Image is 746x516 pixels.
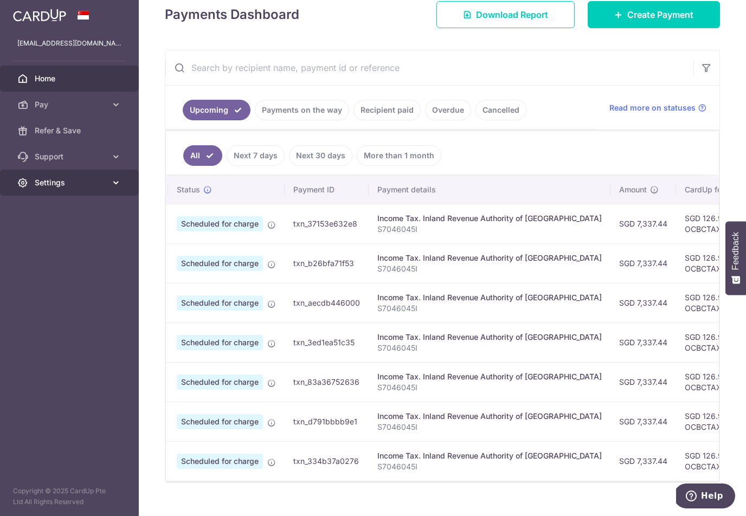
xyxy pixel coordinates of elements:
a: Payments on the way [255,100,349,120]
span: Create Payment [627,8,693,21]
td: txn_83a36752636 [285,362,369,402]
span: Pay [35,99,106,110]
p: S7046045I [377,343,602,353]
td: SGD 7,337.44 [610,441,676,481]
th: Payment details [369,176,610,204]
a: Create Payment [588,1,720,28]
div: Income Tax. Inland Revenue Authority of [GEOGRAPHIC_DATA] [377,253,602,263]
p: S7046045I [377,461,602,472]
td: SGD 7,337.44 [610,402,676,441]
td: txn_334b37a0276 [285,441,369,481]
a: Download Report [436,1,575,28]
span: Status [177,184,200,195]
span: Scheduled for charge [177,256,263,271]
span: Scheduled for charge [177,375,263,390]
a: Recipient paid [353,100,421,120]
div: Income Tax. Inland Revenue Authority of [GEOGRAPHIC_DATA] [377,411,602,422]
span: Amount [619,184,647,195]
td: SGD 7,337.44 [610,204,676,243]
span: CardUp fee [685,184,726,195]
span: Read more on statuses [609,102,696,113]
div: Income Tax. Inland Revenue Authority of [GEOGRAPHIC_DATA] [377,371,602,382]
p: S7046045I [377,303,602,314]
td: txn_37153e632e8 [285,204,369,243]
span: Scheduled for charge [177,216,263,231]
h4: Payments Dashboard [165,5,299,24]
td: txn_b26bfa71f53 [285,243,369,283]
span: Settings [35,177,106,188]
td: SGD 7,337.44 [610,283,676,322]
div: Income Tax. Inland Revenue Authority of [GEOGRAPHIC_DATA] [377,450,602,461]
span: Scheduled for charge [177,335,263,350]
p: S7046045I [377,224,602,235]
td: SGD 7,337.44 [610,362,676,402]
div: Income Tax. Inland Revenue Authority of [GEOGRAPHIC_DATA] [377,292,602,303]
span: Refer & Save [35,125,106,136]
span: Scheduled for charge [177,295,263,311]
th: Payment ID [285,176,369,204]
p: S7046045I [377,422,602,433]
td: SGD 7,337.44 [610,322,676,362]
button: Feedback - Show survey [725,221,746,295]
iframe: Opens a widget where you can find more information [676,483,735,511]
a: Next 7 days [227,145,285,166]
td: SGD 7,337.44 [610,243,676,283]
span: Support [35,151,106,162]
span: Download Report [476,8,548,21]
a: Cancelled [475,100,526,120]
p: S7046045I [377,382,602,393]
p: [EMAIL_ADDRESS][DOMAIN_NAME] [17,38,121,49]
a: Read more on statuses [609,102,706,113]
td: txn_aecdb446000 [285,283,369,322]
a: All [183,145,222,166]
td: txn_d791bbbb9e1 [285,402,369,441]
span: Feedback [731,232,741,270]
td: txn_3ed1ea51c35 [285,322,369,362]
p: S7046045I [377,263,602,274]
a: Next 30 days [289,145,352,166]
span: Home [35,73,106,84]
a: Upcoming [183,100,250,120]
input: Search by recipient name, payment id or reference [165,50,693,85]
a: Overdue [425,100,471,120]
span: Scheduled for charge [177,454,263,469]
div: Income Tax. Inland Revenue Authority of [GEOGRAPHIC_DATA] [377,332,602,343]
a: More than 1 month [357,145,441,166]
span: Scheduled for charge [177,414,263,429]
img: CardUp [13,9,66,22]
div: Income Tax. Inland Revenue Authority of [GEOGRAPHIC_DATA] [377,213,602,224]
